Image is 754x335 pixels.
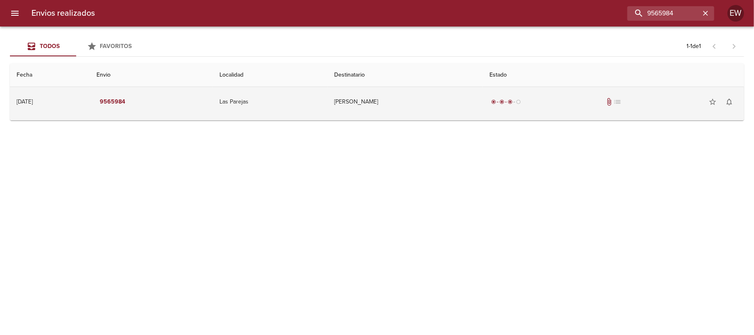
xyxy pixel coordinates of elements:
th: Localidad [213,63,328,87]
button: 9565984 [96,94,128,110]
em: 9565984 [100,97,125,107]
button: Activar notificaciones [721,94,737,110]
span: Todos [40,43,60,50]
th: Destinatario [328,63,483,87]
span: No tiene pedido asociado [613,98,622,106]
div: EW [728,5,744,22]
input: buscar [627,6,700,21]
span: radio_button_checked [491,99,496,104]
div: Tabs Envios [10,36,142,56]
button: menu [5,3,25,23]
td: Las Parejas [213,87,328,117]
th: Fecha [10,63,90,87]
p: 1 - 1 de 1 [687,42,701,51]
span: radio_button_unchecked [516,99,521,104]
span: star_border [708,98,717,106]
th: Envio [90,63,212,87]
div: En viaje [489,98,523,106]
h6: Envios realizados [31,7,95,20]
button: Agregar a favoritos [704,94,721,110]
table: Tabla de envíos del cliente [10,63,744,121]
div: [DATE] [17,98,33,105]
span: Pagina siguiente [724,36,744,56]
th: Estado [483,63,744,87]
span: radio_button_checked [499,99,504,104]
span: Tiene documentos adjuntos [605,98,613,106]
span: Pagina anterior [704,42,724,50]
span: notifications_none [725,98,733,106]
span: Favoritos [100,43,132,50]
span: radio_button_checked [508,99,513,104]
td: [PERSON_NAME] [328,87,483,117]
